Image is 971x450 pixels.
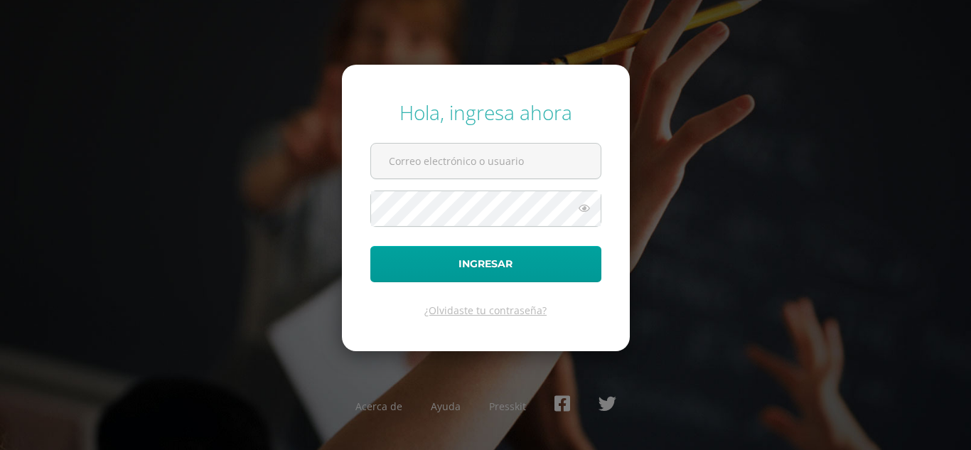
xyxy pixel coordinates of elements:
[424,304,547,317] a: ¿Olvidaste tu contraseña?
[489,400,526,413] a: Presskit
[370,246,601,282] button: Ingresar
[371,144,601,178] input: Correo electrónico o usuario
[355,400,402,413] a: Acerca de
[431,400,461,413] a: Ayuda
[370,99,601,126] div: Hola, ingresa ahora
